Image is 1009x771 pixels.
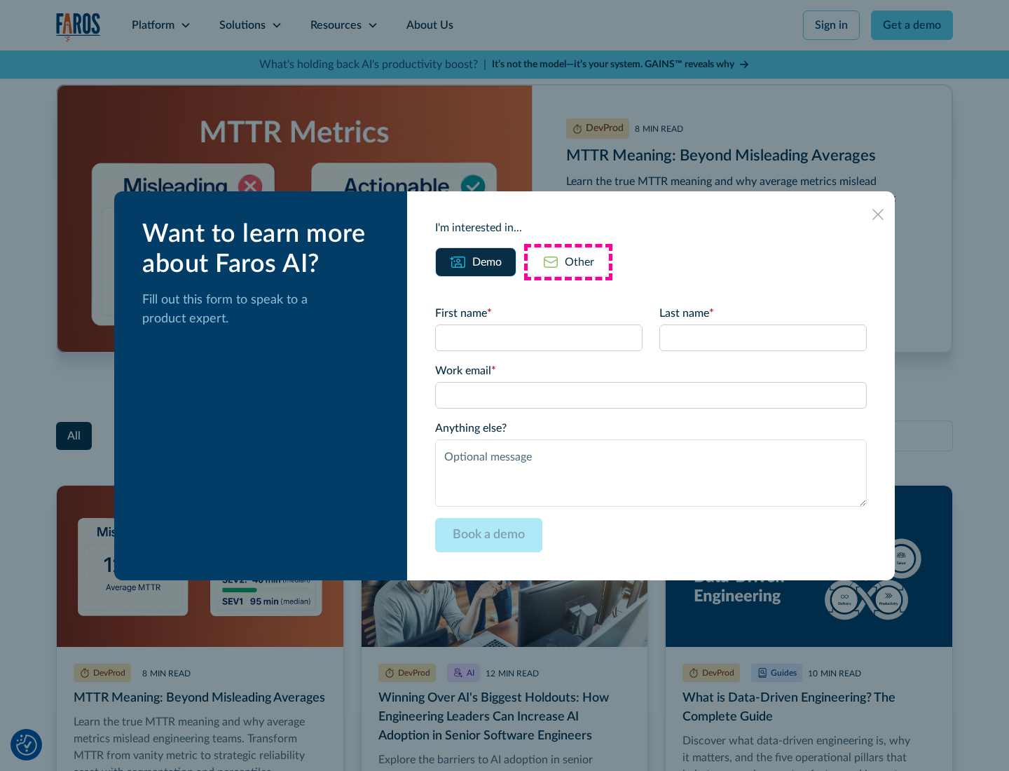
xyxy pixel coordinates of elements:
label: First name [435,305,643,322]
div: Other [565,254,594,271]
div: Want to learn more about Faros AI? [142,219,385,280]
p: Fill out this form to speak to a product expert. [142,291,385,329]
label: Last name [659,305,867,322]
input: Book a demo [435,518,542,552]
form: Email Form [435,305,867,552]
label: Anything else? [435,420,867,437]
div: I'm interested in... [435,219,867,236]
div: Demo [472,254,502,271]
label: Work email [435,362,867,379]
